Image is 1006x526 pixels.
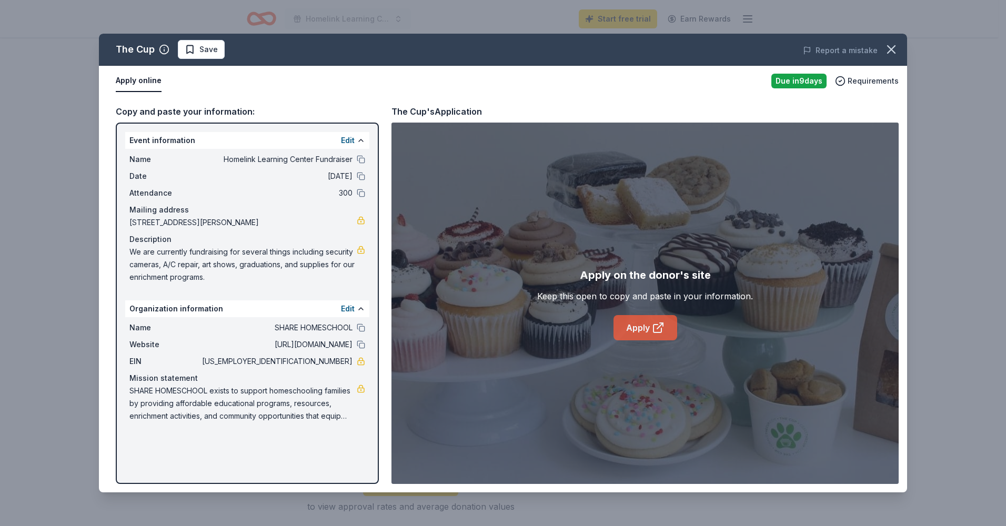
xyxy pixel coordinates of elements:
span: Website [129,338,200,351]
span: [STREET_ADDRESS][PERSON_NAME] [129,216,357,229]
span: 300 [200,187,353,199]
span: [DATE] [200,170,353,183]
span: Date [129,170,200,183]
span: Name [129,153,200,166]
span: We are currently fundraising for several things including security cameras, A/C repair, art shows... [129,246,357,284]
button: Apply online [116,70,162,92]
span: SHARE HOMESCHOOL exists to support homeschooling families by providing affordable educational pro... [129,385,357,422]
div: Description [129,233,365,246]
span: Requirements [848,75,899,87]
div: The Cup's Application [391,105,482,118]
a: Apply [613,315,677,340]
span: [US_EMPLOYER_IDENTIFICATION_NUMBER] [200,355,353,368]
div: Organization information [125,300,369,317]
div: Copy and paste your information: [116,105,379,118]
div: Mailing address [129,204,365,216]
div: Mission statement [129,372,365,385]
span: EIN [129,355,200,368]
button: Edit [341,134,355,147]
div: Apply on the donor's site [580,267,711,284]
span: Name [129,321,200,334]
button: Save [178,40,225,59]
button: Requirements [835,75,899,87]
span: [URL][DOMAIN_NAME] [200,338,353,351]
button: Report a mistake [803,44,878,57]
div: Event information [125,132,369,149]
span: Save [199,43,218,56]
span: Attendance [129,187,200,199]
span: Homelink Learning Center Fundraiser [200,153,353,166]
div: The Cup [116,41,155,58]
div: Due in 9 days [771,74,827,88]
span: SHARE HOMESCHOOL [200,321,353,334]
button: Edit [341,302,355,315]
div: Keep this open to copy and paste in your information. [537,290,753,302]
